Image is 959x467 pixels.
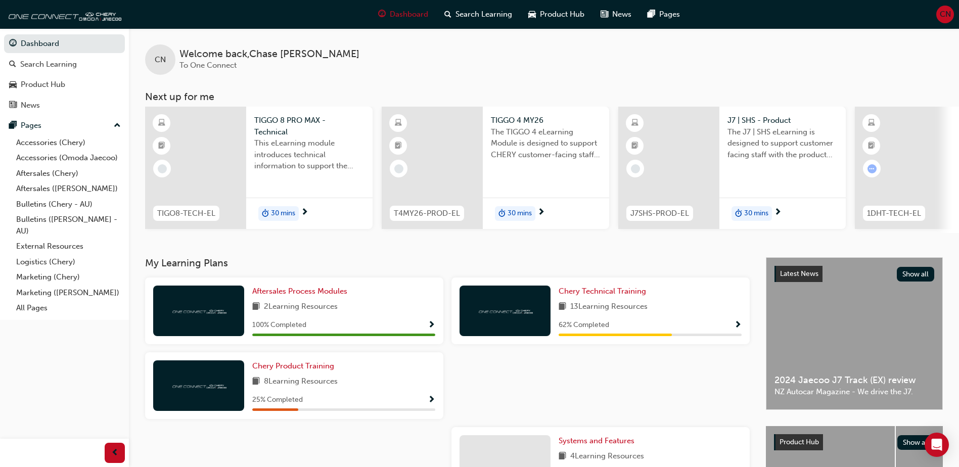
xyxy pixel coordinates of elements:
[4,34,125,53] a: Dashboard
[21,100,40,111] div: News
[428,321,435,330] span: Show Progress
[252,301,260,313] span: book-icon
[4,75,125,94] a: Product Hub
[559,435,638,447] a: Systems and Features
[21,79,65,90] div: Product Hub
[867,164,877,173] span: learningRecordVerb_ATTEMPT-icon
[940,9,951,20] span: CN
[444,8,451,21] span: search-icon
[254,115,364,137] span: TIGGO 8 PRO MAX - Technical
[382,107,609,229] a: T4MY26-PROD-ELTIGGO 4 MY26The TIGGO 4 eLearning Module is designed to support CHERY customer-faci...
[12,212,125,239] a: Bulletins ([PERSON_NAME] - AU)
[570,301,648,313] span: 13 Learning Resources
[508,208,532,219] span: 30 mins
[252,286,351,297] a: Aftersales Process Modules
[12,181,125,197] a: Aftersales ([PERSON_NAME])
[394,208,460,219] span: T4MY26-PROD-EL
[252,394,303,406] span: 25 % Completed
[9,101,17,110] span: news-icon
[631,139,638,153] span: booktick-icon
[179,61,237,70] span: To One Connect
[171,306,226,315] img: oneconnect
[570,450,644,463] span: 4 Learning Resources
[734,321,742,330] span: Show Progress
[491,126,601,161] span: The TIGGO 4 eLearning Module is designed to support CHERY customer-facing staff with the product ...
[111,447,119,459] span: prev-icon
[559,301,566,313] span: book-icon
[774,266,934,282] a: Latest NewsShow all
[780,269,818,278] span: Latest News
[774,375,934,386] span: 2024 Jaecoo J7 Track (EX) review
[897,435,935,450] button: Show all
[9,80,17,89] span: car-icon
[592,4,640,25] a: news-iconNews
[395,139,402,153] span: booktick-icon
[477,306,533,315] img: oneconnect
[559,450,566,463] span: book-icon
[868,117,875,130] span: learningResourceType_ELEARNING-icon
[254,137,364,172] span: This eLearning module introduces technical information to support the entry level knowledge requi...
[12,166,125,181] a: Aftersales (Chery)
[158,164,167,173] span: learningRecordVerb_NONE-icon
[455,9,512,20] span: Search Learning
[925,433,949,457] div: Open Intercom Messenger
[271,208,295,219] span: 30 mins
[20,59,77,70] div: Search Learning
[640,4,688,25] a: pages-iconPages
[4,96,125,115] a: News
[395,117,402,130] span: learningResourceType_ELEARNING-icon
[12,300,125,316] a: All Pages
[157,208,215,219] span: TIGO8-TECH-EL
[528,8,536,21] span: car-icon
[21,120,41,131] div: Pages
[12,197,125,212] a: Bulletins (Chery - AU)
[12,285,125,301] a: Marketing ([PERSON_NAME])
[734,319,742,332] button: Show Progress
[436,4,520,25] a: search-iconSearch Learning
[659,9,680,20] span: Pages
[735,207,742,220] span: duration-icon
[252,360,338,372] a: Chery Product Training
[4,32,125,116] button: DashboardSearch LearningProduct HubNews
[774,208,782,217] span: next-icon
[5,4,121,24] a: oneconnect
[145,107,373,229] a: TIGO8-TECH-ELTIGGO 8 PRO MAX - TechnicalThis eLearning module introduces technical information to...
[114,119,121,132] span: up-icon
[262,207,269,220] span: duration-icon
[4,55,125,74] a: Search Learning
[264,376,338,388] span: 8 Learning Resources
[428,319,435,332] button: Show Progress
[301,208,308,217] span: next-icon
[612,9,631,20] span: News
[744,208,768,219] span: 30 mins
[631,117,638,130] span: learningResourceType_ELEARNING-icon
[4,116,125,135] button: Pages
[9,39,17,49] span: guage-icon
[12,135,125,151] a: Accessories (Chery)
[520,4,592,25] a: car-iconProduct Hub
[766,257,943,410] a: Latest NewsShow all2024 Jaecoo J7 Track (EX) reviewNZ Autocar Magazine - We drive the J7.
[498,207,506,220] span: duration-icon
[491,115,601,126] span: TIGGO 4 MY26
[252,287,347,296] span: Aftersales Process Modules
[618,107,846,229] a: J7SHS-PROD-ELJ7 | SHS - ProductThe J7 | SHS eLearning is designed to support customer facing staf...
[12,150,125,166] a: Accessories (Omoda Jaecoo)
[601,8,608,21] span: news-icon
[630,208,689,219] span: J7SHS-PROD-EL
[631,164,640,173] span: learningRecordVerb_NONE-icon
[264,301,338,313] span: 2 Learning Resources
[936,6,954,23] button: CN
[727,115,838,126] span: J7 | SHS - Product
[428,396,435,405] span: Show Progress
[559,436,634,445] span: Systems and Features
[158,139,165,153] span: booktick-icon
[171,381,226,390] img: oneconnect
[9,121,17,130] span: pages-icon
[252,361,334,370] span: Chery Product Training
[559,286,650,297] a: Chery Technical Training
[158,117,165,130] span: learningResourceType_ELEARNING-icon
[648,8,655,21] span: pages-icon
[897,267,935,282] button: Show all
[179,49,359,60] span: Welcome back , Chase [PERSON_NAME]
[780,438,819,446] span: Product Hub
